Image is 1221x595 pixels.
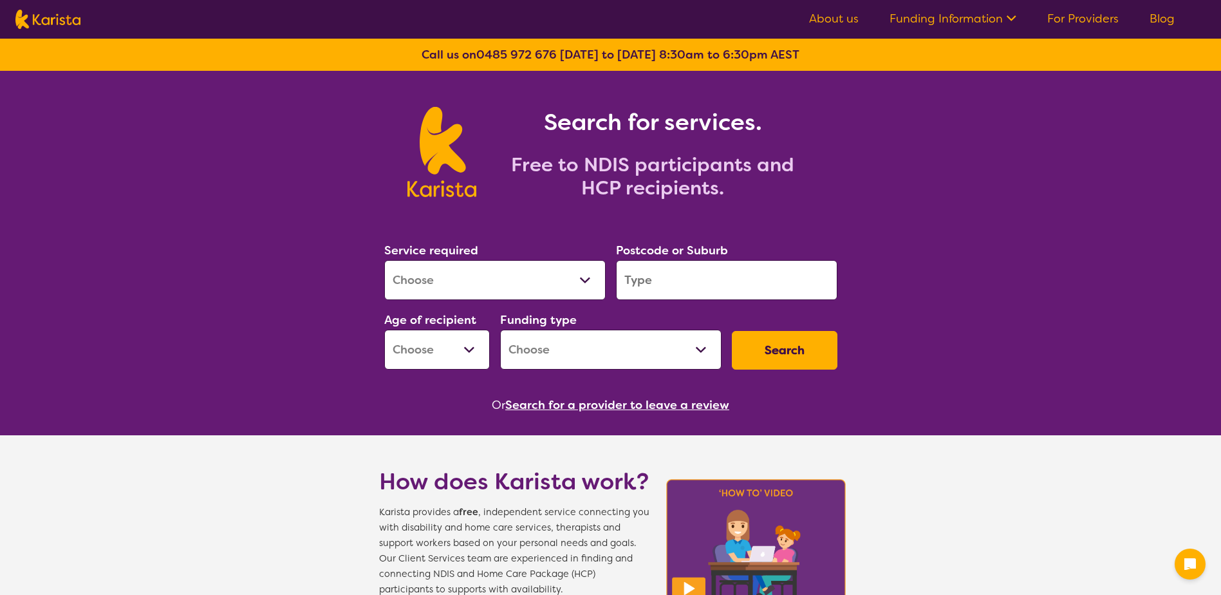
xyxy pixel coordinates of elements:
[890,11,1016,26] a: Funding Information
[809,11,859,26] a: About us
[407,107,476,197] img: Karista logo
[492,395,505,415] span: Or
[505,395,729,415] button: Search for a provider to leave a review
[492,107,814,138] h1: Search for services.
[1047,11,1119,26] a: For Providers
[15,10,80,29] img: Karista logo
[732,331,837,370] button: Search
[492,153,814,200] h2: Free to NDIS participants and HCP recipients.
[500,312,577,328] label: Funding type
[1150,11,1175,26] a: Blog
[616,243,728,258] label: Postcode or Suburb
[379,466,649,497] h1: How does Karista work?
[616,260,837,300] input: Type
[384,312,476,328] label: Age of recipient
[476,47,557,62] a: 0485 972 676
[459,506,478,518] b: free
[422,47,799,62] b: Call us on [DATE] to [DATE] 8:30am to 6:30pm AEST
[384,243,478,258] label: Service required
